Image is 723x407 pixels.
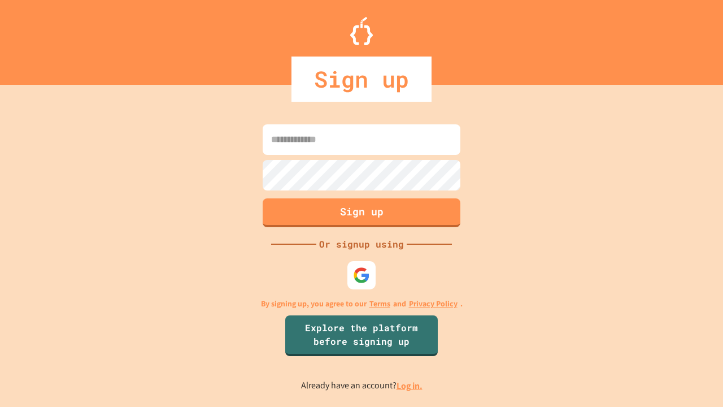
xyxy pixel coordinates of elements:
[397,380,423,392] a: Log in.
[369,298,390,310] a: Terms
[291,57,432,102] div: Sign up
[285,315,438,356] a: Explore the platform before signing up
[263,198,460,227] button: Sign up
[353,267,370,284] img: google-icon.svg
[301,379,423,393] p: Already have an account?
[316,237,407,251] div: Or signup using
[261,298,463,310] p: By signing up, you agree to our and .
[409,298,458,310] a: Privacy Policy
[350,17,373,45] img: Logo.svg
